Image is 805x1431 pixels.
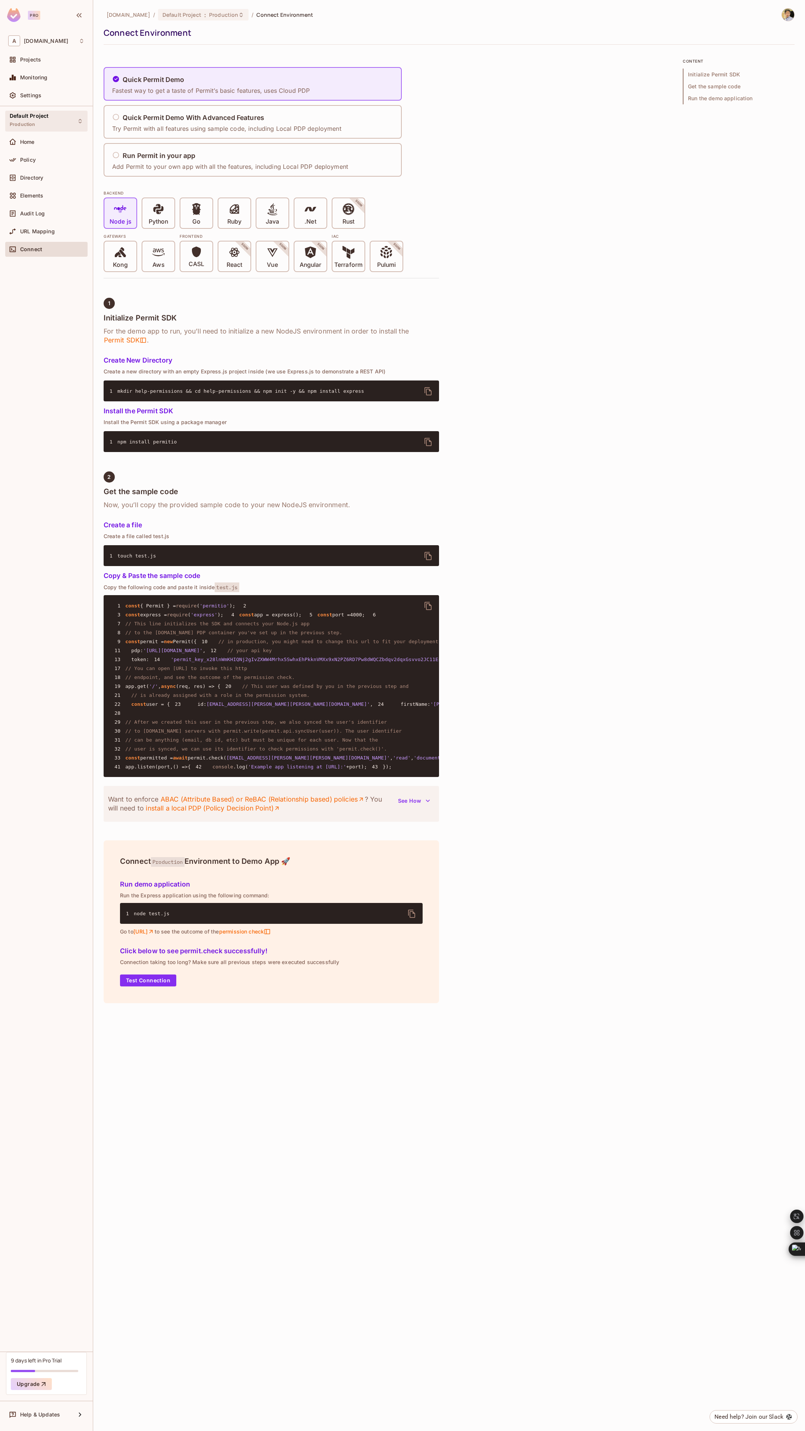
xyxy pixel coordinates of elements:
span: 1 [110,602,125,610]
span: Settings [20,92,41,98]
span: 23 [170,701,186,708]
span: 4000 [350,612,362,617]
span: 2 [235,602,251,610]
p: Kong [113,261,127,269]
span: Production [10,121,35,127]
span: 'express' [191,612,218,617]
span: ); [229,603,235,609]
h5: Create New Directory [104,357,439,364]
span: ; [362,612,365,617]
span: 10 [197,638,212,645]
span: .log( [233,764,248,770]
span: const [125,639,140,644]
a: ABAC (Attribute Based) or ReBAC (Relationship based) policies [160,795,364,804]
p: Vue [267,261,278,269]
span: 42 [191,763,206,771]
span: 11 [110,647,125,654]
span: console [212,764,233,770]
span: express = [140,612,167,617]
span: (req, res) => { [176,683,221,689]
span: app.get( [125,683,149,689]
span: 9 [110,638,125,645]
span: 43 [367,763,383,771]
span: 1 [110,552,117,560]
span: const [318,612,332,617]
p: Aws [152,261,164,269]
span: user = { [146,701,170,707]
span: await [173,755,188,761]
span: test.js [215,582,239,592]
span: 1 [110,388,117,395]
span: Audit Log [20,211,45,217]
span: A [8,35,20,46]
span: Run the demo application [683,92,795,104]
span: const [125,755,140,761]
h5: Run Permit in your app [123,152,195,159]
span: 'permitio' [200,603,230,609]
p: React [227,261,242,269]
span: 8 [110,629,125,636]
span: Production [151,857,184,867]
span: mkdir help-permissions && cd help-permissions && npm init -y && npm install express [117,388,364,394]
span: , [411,755,414,761]
span: // to the [DOMAIN_NAME] PDP container you've set up in the previous step. [125,630,342,635]
p: Copy the following code and paste it inside [104,584,439,591]
span: 6 [365,611,381,619]
span: // in production, you might need to change this url to fit your deployment [218,639,438,644]
span: pdp [131,648,140,653]
span: const [125,612,140,617]
span: { [188,764,191,770]
span: id [198,701,203,707]
button: delete [419,597,437,615]
span: 14 [149,656,165,663]
span: 32 [110,745,125,753]
span: // This line initializes the SDK and connects your Node.js app [125,621,310,626]
img: Noritsugu Endo [782,9,794,21]
span: 17 [110,665,125,672]
h5: Create a file [104,521,439,529]
span: Permit SDK [104,336,147,345]
span: : [204,12,206,18]
span: Policy [20,157,36,163]
li: / [252,11,253,18]
span: // can be anything (email, db id, etc) but must be unique for each user. Now that the [125,737,378,743]
p: Pulumi [377,261,396,269]
span: const [239,612,254,617]
span: // This user was defined by you in the previous step and [242,683,409,689]
div: IAC [332,233,403,239]
a: [URL] [133,928,155,935]
span: port = [332,612,350,617]
span: Directory [20,175,43,181]
span: 30 [110,727,125,735]
span: // endpoint, and see the outcome of the permission check. [125,675,295,680]
span: app = express(); [254,612,302,617]
span: Projects [20,57,41,63]
button: See How [394,795,435,807]
h5: Quick Permit Demo [123,76,184,83]
span: 4 [224,611,239,619]
span: const [131,701,146,707]
p: content [683,58,795,64]
span: Connect [20,246,42,252]
span: npm install permitio [117,439,177,445]
span: , [370,701,373,707]
span: Connect Environment [256,11,313,18]
p: Terraform [334,261,363,269]
h6: For the demo app to run, you’ll need to initialize a new NodeJS environment in order to install t... [104,327,439,345]
h5: Quick Permit Demo With Advanced Features [123,114,264,121]
div: Gateways [104,233,175,239]
span: , [158,683,161,689]
h4: Connect Environment to Demo App 🚀 [120,857,423,866]
h4: Get the sample code [104,487,439,496]
p: Go to to see the outcome of the [120,928,423,935]
span: '/' [149,683,158,689]
span: : [140,648,143,653]
span: Elements [20,193,43,199]
span: URL Mapping [20,228,55,234]
span: 13 [110,656,125,663]
h5: Copy & Paste the sample code [104,572,439,579]
span: // is already assigned with a role in the permission system. [131,692,310,698]
span: Production [209,11,238,18]
span: // your api key [227,648,272,653]
span: SOON [344,189,373,218]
